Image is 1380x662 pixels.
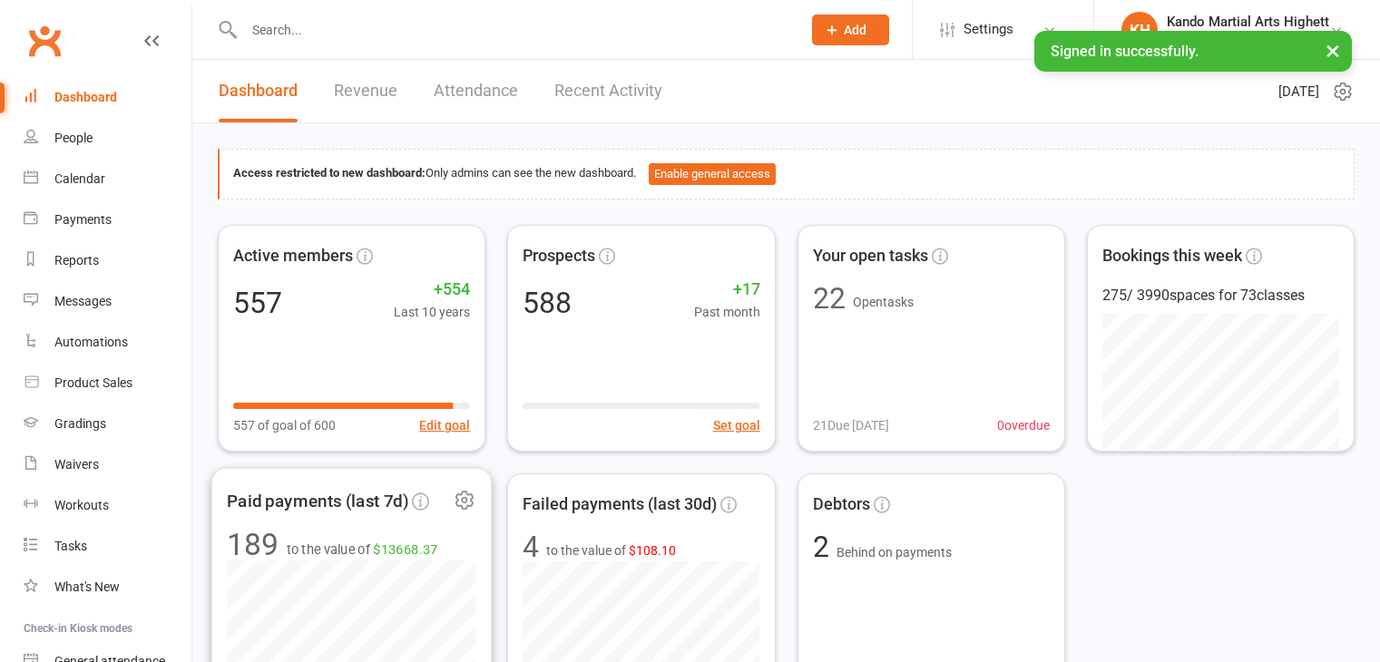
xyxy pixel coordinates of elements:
strong: Access restricted to new dashboard: [233,166,426,180]
div: Only admins can see the new dashboard. [233,163,1340,185]
div: Calendar [54,171,105,186]
input: Search... [239,17,788,43]
span: Last 10 years [394,302,470,322]
a: Calendar [24,159,191,200]
span: Past month [694,302,760,322]
a: Gradings [24,404,191,444]
a: People [24,118,191,159]
a: Dashboard [219,60,298,122]
a: Dashboard [24,77,191,118]
span: Open tasks [853,295,914,309]
span: 21 Due [DATE] [813,415,889,435]
a: Recent Activity [554,60,662,122]
div: Tasks [54,539,87,553]
div: Gradings [54,416,106,431]
div: Waivers [54,457,99,472]
div: Kando Martial Arts Highett [1167,30,1329,46]
div: KH [1121,12,1158,48]
span: to the value of [546,540,676,560]
a: Product Sales [24,363,191,404]
a: Tasks [24,526,191,567]
div: 189 [227,530,279,560]
div: What's New [54,579,120,594]
span: +17 [694,277,760,303]
button: Edit goal [419,415,470,435]
a: Revenue [334,60,397,122]
div: Workouts [54,498,109,512]
div: 588 [523,288,572,317]
button: Add [812,15,889,45]
a: Attendance [434,60,518,122]
button: × [1316,31,1349,70]
div: Dashboard [54,90,117,104]
div: 22 [813,284,846,313]
a: What's New [24,567,191,608]
span: [DATE] [1278,81,1319,102]
span: Failed payments (last 30d) [523,492,717,518]
div: Reports [54,253,99,268]
span: Active members [233,243,353,269]
span: 0 overdue [997,415,1050,435]
span: Settings [964,9,1013,50]
a: Workouts [24,485,191,526]
div: Automations [54,335,128,349]
span: Paid payments (last 7d) [227,487,408,514]
a: Reports [24,240,191,281]
a: Automations [24,322,191,363]
span: +554 [394,277,470,303]
div: 275 / 3990 spaces for 73 classes [1102,284,1339,307]
span: Signed in successfully. [1051,43,1199,60]
div: Payments [54,212,112,227]
div: Kando Martial Arts Highett [1167,14,1329,30]
a: Messages [24,281,191,322]
span: $13668.37 [373,541,437,557]
span: Behind on payments [837,545,952,560]
span: 2 [813,530,837,564]
span: Bookings this week [1102,243,1242,269]
a: Waivers [24,444,191,485]
span: Debtors [813,492,870,518]
div: People [54,131,93,145]
span: $108.10 [629,543,676,558]
div: 4 [523,532,539,561]
span: 557 of goal of 600 [233,415,336,435]
button: Enable general access [649,163,776,185]
a: Payments [24,200,191,240]
button: Set goal [713,415,760,435]
span: Prospects [523,243,595,269]
div: Product Sales [54,375,132,390]
a: Clubworx [22,18,67,63]
div: Messages [54,294,112,308]
span: Add [844,23,866,37]
span: to the value of [287,539,438,560]
div: 557 [233,288,282,317]
span: Your open tasks [813,243,928,269]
